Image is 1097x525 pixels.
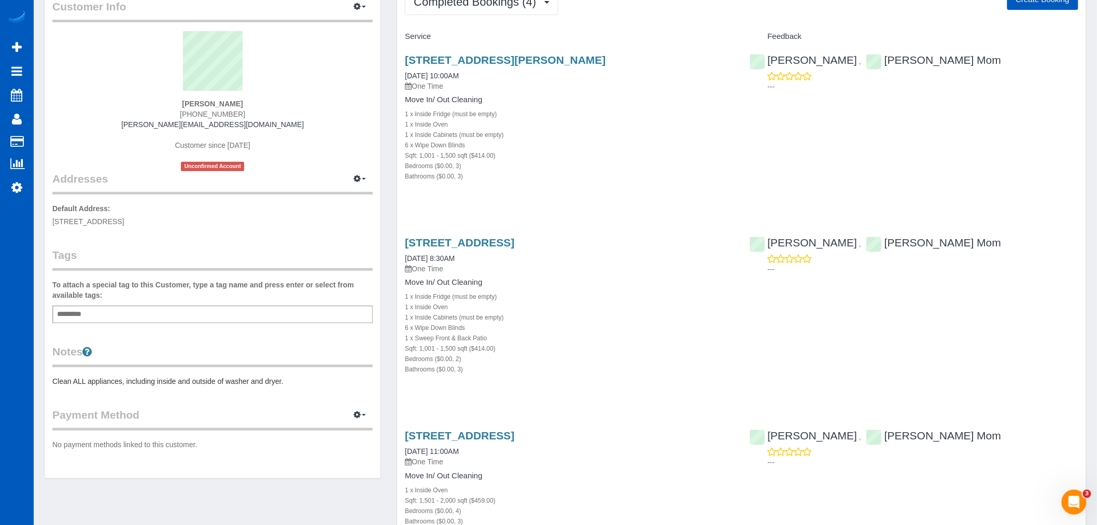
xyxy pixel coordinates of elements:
[1083,490,1091,498] span: 3
[405,142,465,149] small: 6 x Wipe Down Blinds
[405,497,496,504] small: Sqft: 1,501 - 2,000 sqft ($459.00)
[182,100,243,108] strong: [PERSON_NAME]
[405,335,487,342] small: 1 x Sweep Front & Back Patio
[405,487,448,494] small: 1 x Inside Oven
[405,303,448,311] small: 1 x Inside Oven
[859,433,861,441] span: ,
[768,264,1078,274] p: ---
[405,293,497,300] small: 1 x Inside Fridge (must be empty)
[52,439,373,450] p: No payment methods linked to this customer.
[405,457,734,467] p: One Time
[750,430,857,441] a: [PERSON_NAME]
[768,457,1078,467] p: ---
[405,472,734,480] h4: Move In/ Out Cleaning
[6,10,27,25] img: Automaid Logo
[1062,490,1087,515] iframe: Intercom live chat
[405,278,734,287] h4: Move In/ Out Cleaning
[405,264,734,274] p: One Time
[180,110,245,118] span: [PHONE_NUMBER]
[405,345,496,352] small: Sqft: 1,001 - 1,500 sqft ($414.00)
[866,237,1001,248] a: [PERSON_NAME] Mom
[405,131,503,139] small: 1 x Inside Cabinets (must be empty)
[859,240,861,248] span: ,
[52,407,373,431] legend: Payment Method
[405,95,734,104] h4: Move In/ Out Cleaning
[405,237,514,248] a: [STREET_ADDRESS]
[52,203,110,214] label: Default Address:
[405,366,463,373] small: Bathrooms ($0.00, 3)
[405,32,734,41] h4: Service
[405,518,463,525] small: Bathrooms ($0.00, 3)
[405,314,503,321] small: 1 x Inside Cabinets (must be empty)
[750,237,857,248] a: [PERSON_NAME]
[52,280,373,300] label: To attach a special tag to this Customer, type a tag name and press enter or select from availabl...
[181,162,244,171] span: Unconfirmed Account
[866,54,1001,66] a: [PERSON_NAME] Mom
[52,376,373,386] pre: Clean ALL appliances, including inside and outside of washer and dryer.
[405,152,496,159] small: Sqft: 1,001 - 1,500 sqft ($414.00)
[866,430,1001,441] a: [PERSON_NAME] Mom
[405,54,606,66] a: [STREET_ADDRESS][PERSON_NAME]
[750,54,857,66] a: [PERSON_NAME]
[405,72,459,80] a: [DATE] 10:00AM
[750,32,1078,41] h4: Feedback
[405,430,514,441] a: [STREET_ADDRESS]
[121,120,304,129] a: [PERSON_NAME][EMAIL_ADDRESS][DOMAIN_NAME]
[52,344,373,367] legend: Notes
[859,57,861,65] span: ,
[405,173,463,180] small: Bathrooms ($0.00, 3)
[405,162,461,170] small: Bedrooms ($0.00, 3)
[768,81,1078,92] p: ---
[405,110,497,118] small: 1 x Inside Fridge (must be empty)
[405,254,455,262] a: [DATE] 8:30AM
[405,121,448,128] small: 1 x Inside Oven
[52,217,124,226] span: [STREET_ADDRESS]
[405,81,734,91] p: One Time
[405,324,465,331] small: 6 x Wipe Down Blinds
[405,355,461,363] small: Bedrooms ($0.00, 2)
[405,447,459,455] a: [DATE] 11:00AM
[405,507,461,515] small: Bedrooms ($0.00, 4)
[175,141,250,149] span: Customer since [DATE]
[52,247,373,271] legend: Tags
